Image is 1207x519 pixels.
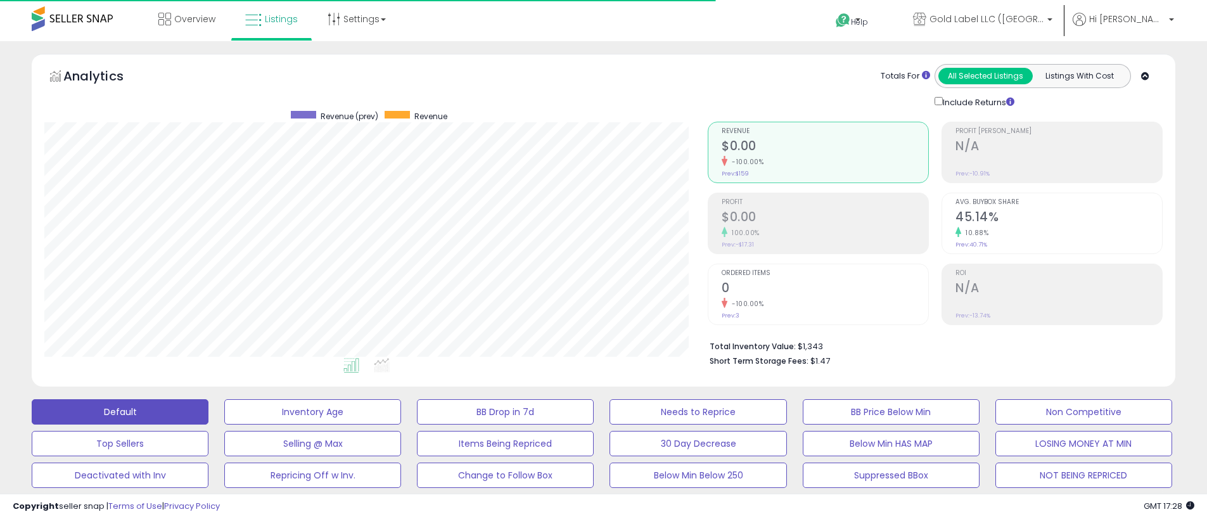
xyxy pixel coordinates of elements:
[108,500,162,512] a: Terms of Use
[995,431,1172,456] button: LOSING MONEY AT MIN
[224,463,401,488] button: Repricing Off w Inv.
[835,13,851,29] i: Get Help
[722,281,928,298] h2: 0
[955,270,1162,277] span: ROI
[722,270,928,277] span: Ordered Items
[881,70,930,82] div: Totals For
[321,111,378,122] span: Revenue (prev)
[955,128,1162,135] span: Profit [PERSON_NAME]
[1089,13,1165,25] span: Hi [PERSON_NAME]
[417,399,594,425] button: BB Drop in 7d
[803,431,980,456] button: Below Min HAS MAP
[414,111,447,122] span: Revenue
[13,500,59,512] strong: Copyright
[13,501,220,513] div: seller snap | |
[803,463,980,488] button: Suppressed BBox
[925,94,1030,109] div: Include Returns
[727,228,760,238] small: 100.00%
[1144,500,1194,512] span: 2025-08-14 17:28 GMT
[32,463,208,488] button: Deactivated with Inv
[32,399,208,425] button: Default
[1073,13,1174,41] a: Hi [PERSON_NAME]
[826,3,893,41] a: Help
[955,241,987,248] small: Prev: 40.71%
[727,299,763,309] small: -100.00%
[164,500,220,512] a: Privacy Policy
[722,312,739,319] small: Prev: 3
[955,139,1162,156] h2: N/A
[929,13,1044,25] span: Gold Label LLC ([GEOGRAPHIC_DATA])
[961,228,988,238] small: 10.88%
[851,16,868,27] span: Help
[803,399,980,425] button: BB Price Below Min
[174,13,215,25] span: Overview
[710,356,808,366] b: Short Term Storage Fees:
[722,241,754,248] small: Prev: -$17.31
[722,139,928,156] h2: $0.00
[995,463,1172,488] button: NOT BEING REPRICED
[610,399,786,425] button: Needs to Reprice
[722,170,749,177] small: Prev: $159
[722,128,928,135] span: Revenue
[610,463,786,488] button: Below Min Below 250
[995,399,1172,425] button: Non Competitive
[63,67,148,88] h5: Analytics
[938,68,1033,84] button: All Selected Listings
[417,431,594,456] button: Items Being Repriced
[710,338,1153,353] li: $1,343
[810,355,830,367] span: $1.47
[722,210,928,227] h2: $0.00
[224,431,401,456] button: Selling @ Max
[265,13,298,25] span: Listings
[610,431,786,456] button: 30 Day Decrease
[955,170,990,177] small: Prev: -10.91%
[955,312,990,319] small: Prev: -13.74%
[955,199,1162,206] span: Avg. Buybox Share
[710,341,796,352] b: Total Inventory Value:
[955,281,1162,298] h2: N/A
[417,463,594,488] button: Change to Follow Box
[722,199,928,206] span: Profit
[955,210,1162,227] h2: 45.14%
[727,157,763,167] small: -100.00%
[1032,68,1127,84] button: Listings With Cost
[224,399,401,425] button: Inventory Age
[32,431,208,456] button: Top Sellers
